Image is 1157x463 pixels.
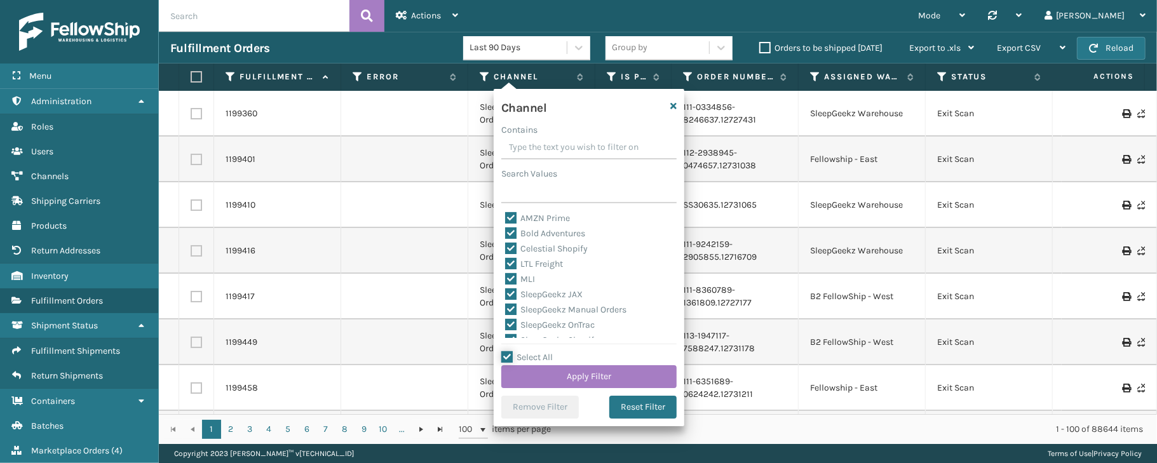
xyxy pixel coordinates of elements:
[799,182,926,228] td: SleepGeekz Warehouse
[31,171,69,182] span: Channels
[226,245,255,257] a: 1199416
[226,107,257,120] a: 1199360
[31,420,64,431] span: Batches
[335,420,355,439] a: 8
[226,382,258,394] a: 1199458
[697,71,774,83] label: Order Number
[470,41,568,55] div: Last 90 Days
[505,243,588,254] label: Celestial Shopify
[621,71,647,83] label: Is Prime
[31,196,100,206] span: Shipping Carriers
[31,295,103,306] span: Fulfillment Orders
[226,199,255,211] a: 1199410
[468,411,595,457] td: SleepGeekz Manual Orders
[1137,246,1145,255] i: Never Shipped
[367,71,443,83] label: Error
[297,420,316,439] a: 6
[393,420,412,439] a: ...
[1122,338,1130,347] i: Print Label
[355,420,374,439] a: 9
[1122,155,1130,164] i: Print Label
[259,420,278,439] a: 4
[468,182,595,228] td: SleepGeekz JAX
[683,375,787,401] a: 111-6351689-0624242.12731211
[997,43,1041,53] span: Export CSV
[926,365,1053,411] td: Exit Scan
[226,336,257,349] a: 1199449
[435,424,445,434] span: Go to the last page
[1122,292,1130,301] i: Print Label
[501,97,547,116] h4: Channel
[505,228,585,239] label: Bold Adventures
[926,182,1053,228] td: Exit Scan
[431,420,450,439] a: Go to the last page
[202,420,221,439] a: 1
[501,123,538,137] label: Contains
[468,365,595,411] td: SleepGeekz Manual Orders
[226,153,255,166] a: 1199401
[31,146,53,157] span: Users
[1137,292,1145,301] i: Never Shipped
[799,91,926,137] td: SleepGeekz Warehouse
[31,396,75,406] span: Containers
[918,10,940,21] span: Mode
[1048,444,1142,463] div: |
[1122,201,1130,210] i: Print Label
[31,245,100,256] span: Return Addresses
[951,71,1028,83] label: Status
[1122,384,1130,393] i: Print Label
[683,101,787,126] a: 111-0334856-8246637.12727431
[683,238,787,264] a: 111-9242159-2905855.12716709
[278,420,297,439] a: 5
[505,213,570,224] label: AMZN Prime
[926,319,1053,365] td: Exit Scan
[226,290,255,303] a: 1199417
[501,365,677,388] button: Apply Filter
[926,274,1053,319] td: Exit Scan
[411,10,441,21] span: Actions
[1077,37,1146,60] button: Reload
[1093,449,1142,458] a: Privacy Policy
[505,335,599,346] label: SleepGeekz Shopify
[494,71,571,83] label: Channel
[926,91,1053,137] td: Exit Scan
[799,228,926,274] td: SleepGeekz Warehouse
[174,444,354,463] p: Copyright 2023 [PERSON_NAME]™ v [TECHNICAL_ID]
[1122,109,1130,118] i: Print Label
[1137,201,1145,210] i: Never Shipped
[505,289,583,300] label: SleepGeekz JAX
[926,228,1053,274] td: Exit Scan
[31,96,91,107] span: Administration
[31,445,109,456] span: Marketplace Orders
[1137,384,1145,393] i: Never Shipped
[683,199,757,211] a: SS30635.12731065
[501,137,677,159] input: Type the text you wish to filter on
[799,411,926,457] td: Fellowship - East
[501,167,557,180] label: Search Values
[468,274,595,319] td: SleepGeekz Manual Orders
[501,352,553,363] label: Select All
[468,91,595,137] td: SleepGeekz Manual Orders
[111,445,123,456] span: ( 4 )
[1137,109,1145,118] i: Never Shipped
[926,411,1053,457] td: Exit Scan
[569,423,1143,436] div: 1 - 100 of 88644 items
[316,420,335,439] a: 7
[926,137,1053,182] td: Exit Scan
[1137,155,1145,164] i: Never Shipped
[19,13,140,51] img: logo
[501,396,579,419] button: Remove Filter
[505,274,535,285] label: MLI
[799,365,926,411] td: Fellowship - East
[1137,338,1145,347] i: Never Shipped
[240,420,259,439] a: 3
[824,71,901,83] label: Assigned Warehouse
[31,271,69,281] span: Inventory
[170,41,269,56] h3: Fulfillment Orders
[221,420,240,439] a: 2
[412,420,431,439] a: Go to the next page
[612,41,647,55] div: Group by
[1122,246,1130,255] i: Print Label
[909,43,961,53] span: Export to .xls
[799,274,926,319] td: B2 FellowShip - West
